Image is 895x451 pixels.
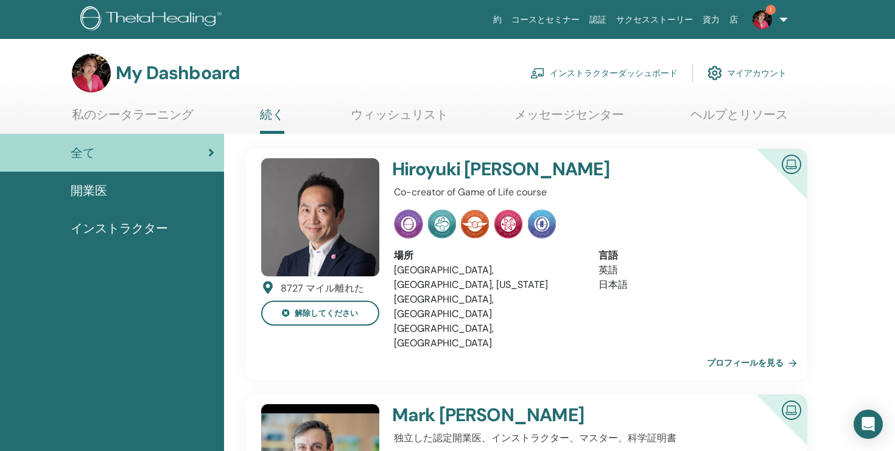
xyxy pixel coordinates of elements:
img: 認定オンラインインストラクター [777,150,806,177]
li: [GEOGRAPHIC_DATA], [GEOGRAPHIC_DATA], [US_STATE] [394,263,580,292]
h4: Mark [PERSON_NAME] [392,404,718,426]
li: [GEOGRAPHIC_DATA], [GEOGRAPHIC_DATA] [394,292,580,321]
a: 私のシータラーニング [72,107,194,131]
span: 1 [766,5,776,15]
li: 英語 [598,263,785,278]
a: コースとセミナー [507,9,584,31]
a: メッセージセンター [514,107,624,131]
p: 独立した認定開業医、インストラクター、マスター、科学証明書 [394,431,785,446]
li: [GEOGRAPHIC_DATA], [GEOGRAPHIC_DATA] [394,321,580,351]
li: 日本語 [598,278,785,292]
span: インストラクター [71,219,168,237]
a: 約 [488,9,507,31]
a: 認証 [584,9,611,31]
h4: Hiroyuki [PERSON_NAME] [392,158,718,180]
a: プロフィールを見る [707,351,802,375]
div: 言語 [598,248,785,263]
a: ウィッシュリスト [351,107,448,131]
img: cog.svg [707,63,722,83]
img: 認定オンラインインストラクター [777,396,806,423]
img: default.jpg [753,10,772,29]
img: chalkboard-teacher.svg [530,68,545,79]
img: logo.png [80,6,226,33]
h3: My Dashboard [116,62,240,84]
img: default.jpg [72,54,111,93]
a: ヘルプとリソース [690,107,788,131]
div: 8727 マイル離れた [281,281,364,296]
img: default.jpg [261,158,379,276]
div: 場所 [394,248,580,263]
span: 全て [71,144,95,162]
span: 開業医 [71,181,107,200]
a: サクセスストーリー [611,9,698,31]
div: Open Intercom Messenger [854,410,883,439]
p: Co-creator of Game of Life course [394,185,785,200]
button: 解除してください [261,301,379,326]
a: インストラクターダッシュボード [530,60,678,86]
a: 資力 [698,9,725,31]
div: 認定オンラインインストラクター [737,149,807,219]
a: 続く [260,107,284,134]
a: 店 [725,9,743,31]
a: マイアカウント [707,60,787,86]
